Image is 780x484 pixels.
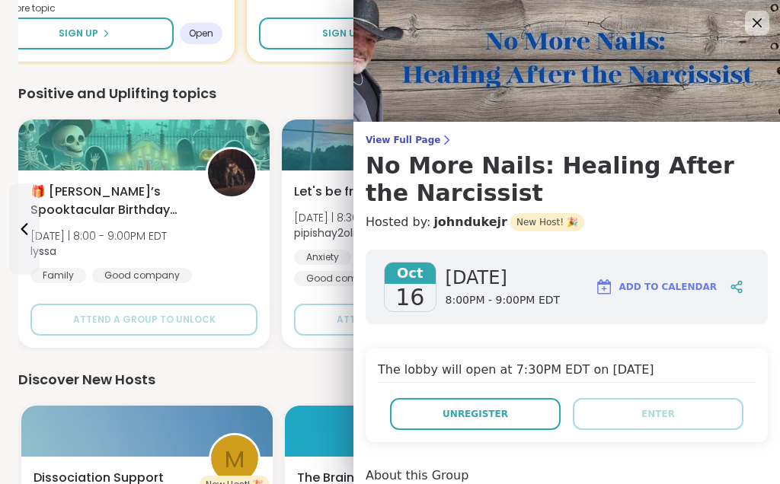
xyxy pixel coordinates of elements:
[294,225,370,240] b: pipishay2olivia
[18,369,762,390] div: Discover New Hosts
[294,250,351,265] div: Anxiety
[378,361,756,383] h4: The lobby will open at 7:30PM EDT on [DATE]
[30,268,86,283] div: Family
[366,134,768,207] a: View Full PageNo More Nails: Healing After the Narcissist
[366,152,768,207] h3: No More Nails: Healing After the Narcissist
[30,228,167,244] span: [DATE] | 8:00 - 9:00PM EDT
[18,83,762,104] div: Positive and Uplifting topics
[208,149,255,196] img: lyssa
[59,27,98,40] span: Sign Up
[395,284,424,311] span: 16
[30,244,56,259] b: lyssa
[619,280,717,294] span: Add to Calendar
[595,278,613,296] img: ShareWell Logomark
[337,313,479,326] span: Attend a group to unlock
[510,213,584,231] span: New Host! 🎉
[641,407,675,421] span: Enter
[322,27,362,40] span: Sign Up
[390,398,561,430] button: Unregister
[433,213,507,231] a: johndukejr
[385,263,436,284] span: Oct
[446,293,561,308] span: 8:00PM - 9:00PM EDT
[294,271,394,286] div: Good company
[366,213,768,231] h4: Hosted by:
[225,441,245,477] span: M
[30,183,189,219] span: 🎁 [PERSON_NAME]’s Spooktacular Birthday Party 🎃
[443,407,508,421] span: Unregister
[588,269,724,305] button: Add to Calendar
[294,210,433,225] span: [DATE] | 8:30 - 10:00PM EDT
[92,268,192,283] div: Good company
[189,27,213,40] span: Open
[294,183,387,201] span: Let's be friends
[30,304,257,336] button: Attend a group to unlock
[259,18,437,49] button: Sign Up
[366,134,768,146] span: View Full Page
[294,304,521,336] button: Attend a group to unlock
[573,398,743,430] button: Enter
[73,313,216,326] span: Attend a group to unlock
[446,266,561,290] span: [DATE]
